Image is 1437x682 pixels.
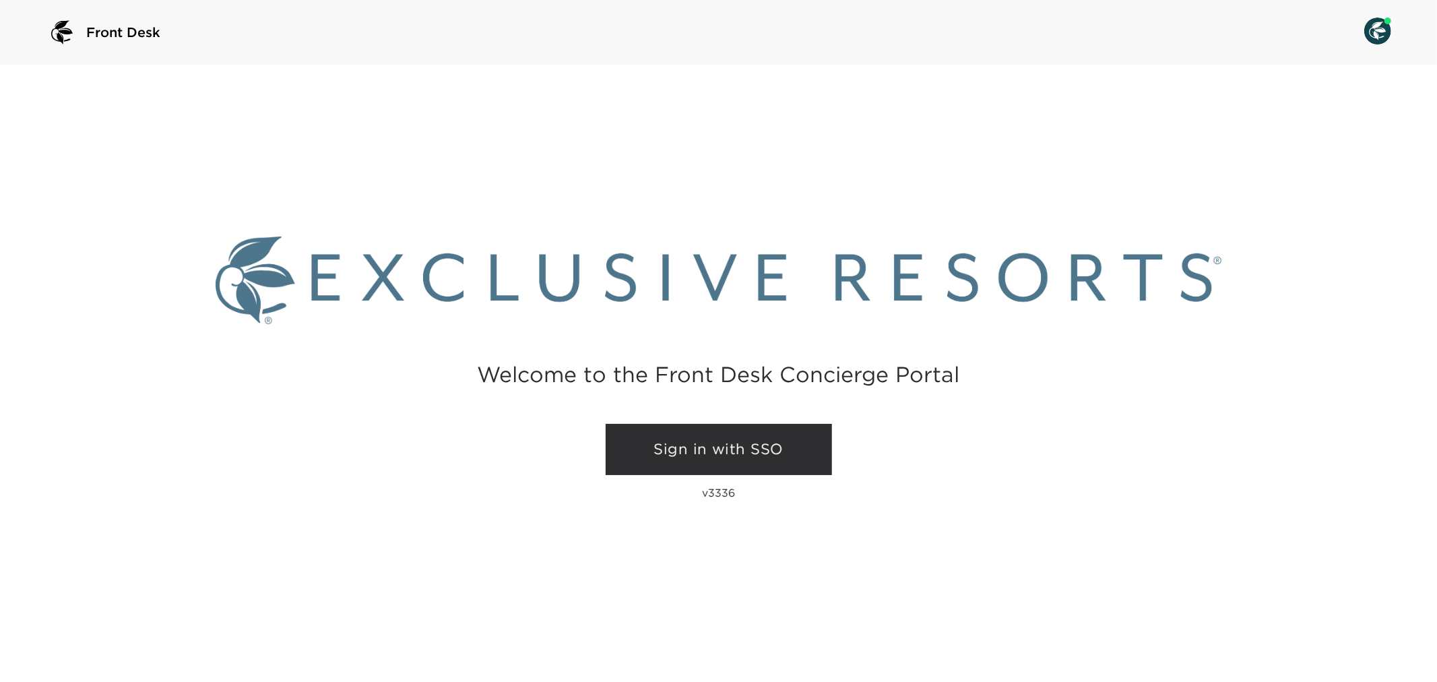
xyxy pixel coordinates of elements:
[702,486,735,499] p: v3336
[478,364,960,385] h2: Welcome to the Front Desk Concierge Portal
[86,23,160,42] span: Front Desk
[216,237,1221,324] img: Exclusive Resorts logo
[606,424,832,475] a: Sign in with SSO
[46,16,78,49] img: logo
[1364,18,1391,44] img: User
